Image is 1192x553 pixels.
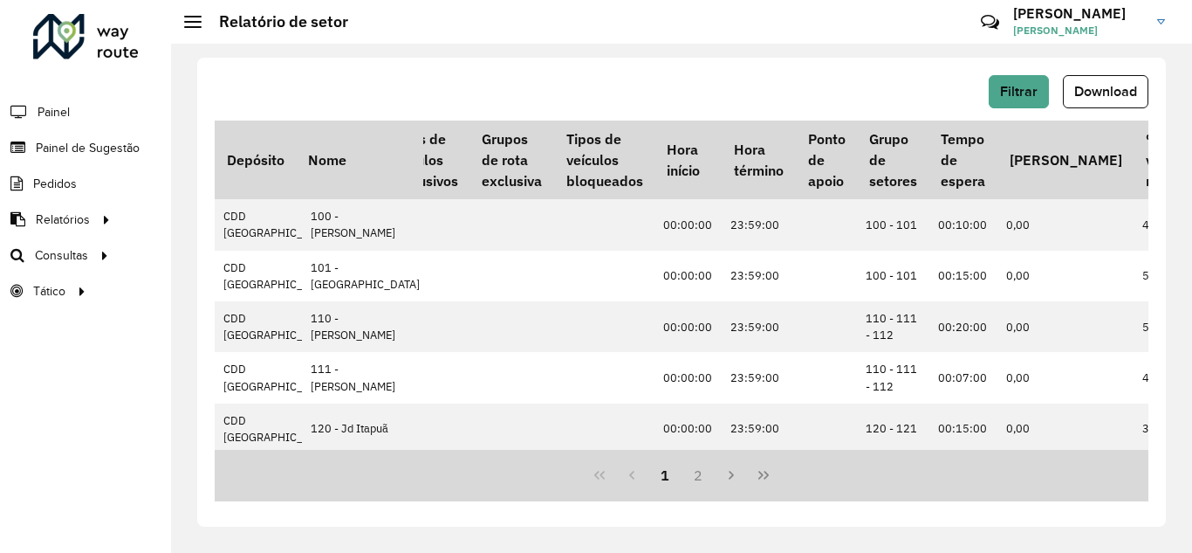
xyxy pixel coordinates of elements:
[997,251,1134,301] td: 0,00
[722,404,795,454] td: 23:59:00
[857,301,928,352] td: 110 - 111 - 112
[654,404,722,454] td: 00:00:00
[857,121,928,199] th: Grupo de setores
[215,301,342,352] td: CDD [GEOGRAPHIC_DATA]
[857,251,928,301] td: 100 - 101
[722,352,795,403] td: 23:59:00
[1074,84,1137,99] span: Download
[215,251,342,301] td: CDD [GEOGRAPHIC_DATA]
[971,3,1009,41] a: Contato Rápido
[857,199,928,250] td: 100 - 101
[38,103,70,121] span: Painel
[997,301,1134,352] td: 0,00
[1000,84,1038,99] span: Filtrar
[654,121,722,199] th: Hora início
[747,459,780,492] button: Last Page
[654,301,722,352] td: 00:00:00
[929,251,997,301] td: 00:15:00
[215,121,342,199] th: Depósito
[796,121,857,199] th: Ponto de apoio
[722,251,795,301] td: 23:59:00
[929,121,997,199] th: Tempo de espera
[1013,23,1144,38] span: [PERSON_NAME]
[302,251,429,301] td: 101 - [GEOGRAPHIC_DATA]
[215,404,342,454] td: CDD [GEOGRAPHIC_DATA]
[997,121,1134,199] th: [PERSON_NAME]
[989,75,1049,108] button: Filtrar
[857,404,928,454] td: 120 - 121
[715,459,748,492] button: Next Page
[1063,75,1148,108] button: Download
[654,199,722,250] td: 00:00:00
[554,121,654,199] th: Tipos de veículos bloqueados
[202,12,348,31] h2: Relatório de setor
[36,211,90,229] span: Relatórios
[997,352,1134,403] td: 0,00
[302,301,429,352] td: 110 - [PERSON_NAME]
[929,352,997,403] td: 00:07:00
[929,404,997,454] td: 00:15:00
[682,459,715,492] button: 2
[997,404,1134,454] td: 0,00
[33,282,65,301] span: Tático
[648,459,682,492] button: 1
[654,251,722,301] td: 00:00:00
[215,352,342,403] td: CDD [GEOGRAPHIC_DATA]
[929,301,997,352] td: 00:20:00
[33,175,77,193] span: Pedidos
[470,121,554,199] th: Grupos de rota exclusiva
[997,199,1134,250] td: 0,00
[722,301,795,352] td: 23:59:00
[722,199,795,250] td: 23:59:00
[296,121,423,199] th: Nome
[215,199,342,250] td: CDD [GEOGRAPHIC_DATA]
[654,352,722,403] td: 00:00:00
[929,199,997,250] td: 00:10:00
[302,404,429,454] td: 120 - Jd Itapuã
[379,121,469,199] th: Tipos de veículos exclusivos
[36,139,140,157] span: Painel de Sugestão
[722,121,795,199] th: Hora término
[857,352,928,403] td: 110 - 111 - 112
[302,352,429,403] td: 111 - [PERSON_NAME]
[302,199,429,250] td: 100 - [PERSON_NAME]
[35,246,88,265] span: Consultas
[1013,5,1144,22] h3: [PERSON_NAME]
